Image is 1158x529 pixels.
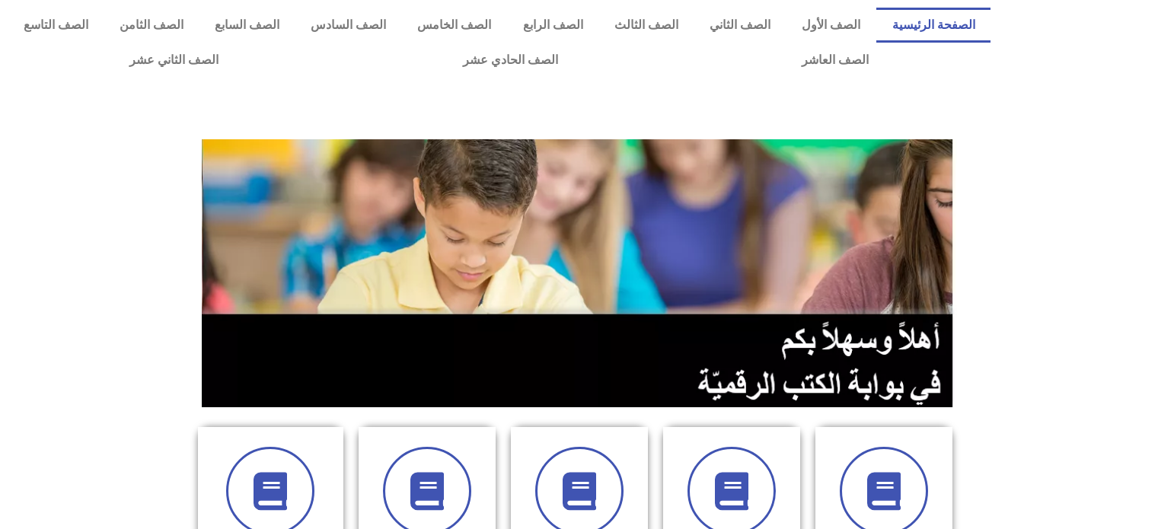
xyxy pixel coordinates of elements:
a: الصف السادس [295,8,402,43]
a: الصف الأول [786,8,876,43]
a: الصف الرابع [507,8,598,43]
a: الصف العاشر [680,43,991,78]
a: الصف الثالث [598,8,694,43]
a: الصف الثامن [104,8,199,43]
a: الصف الثاني عشر [8,43,340,78]
a: الصف السابع [199,8,295,43]
a: الصفحة الرئيسية [876,8,991,43]
a: الصف الثاني [694,8,786,43]
a: الصف الخامس [402,8,507,43]
a: الصف الحادي عشر [340,43,679,78]
a: الصف التاسع [8,8,104,43]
